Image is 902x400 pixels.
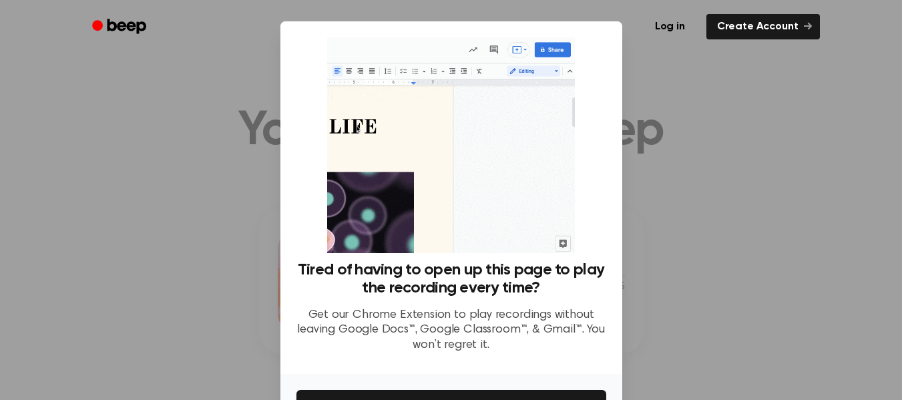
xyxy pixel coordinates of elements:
[327,37,575,253] img: Beep extension in action
[83,14,158,40] a: Beep
[296,261,606,297] h3: Tired of having to open up this page to play the recording every time?
[296,308,606,353] p: Get our Chrome Extension to play recordings without leaving Google Docs™, Google Classroom™, & Gm...
[706,14,820,39] a: Create Account
[642,11,698,42] a: Log in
